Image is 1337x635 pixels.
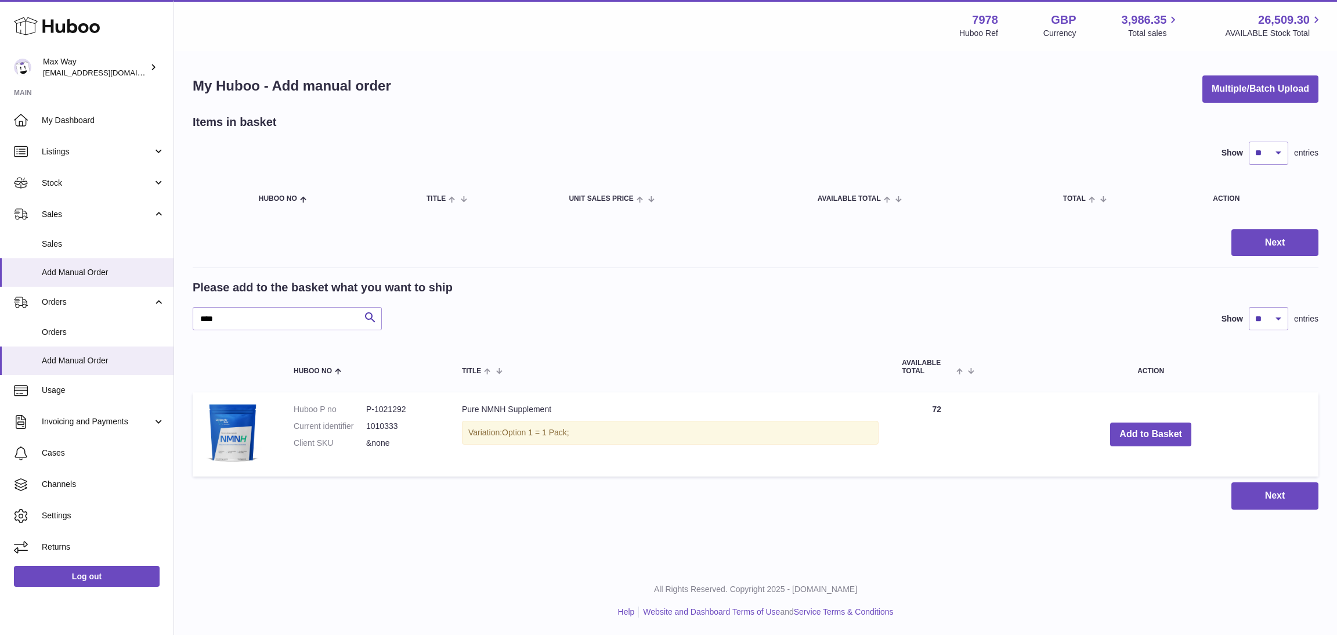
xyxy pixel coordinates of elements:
[42,510,165,521] span: Settings
[1051,12,1076,28] strong: GBP
[959,28,998,39] div: Huboo Ref
[42,239,165,250] span: Sales
[1222,313,1243,324] label: Show
[502,428,569,437] span: Option 1 = 1 Pack;
[462,367,481,375] span: Title
[42,146,153,157] span: Listings
[450,392,890,477] td: Pure NMNH Supplement
[1294,147,1318,158] span: entries
[643,607,780,616] a: Website and Dashboard Terms of Use
[1063,195,1086,203] span: Total
[42,178,153,189] span: Stock
[1128,28,1180,39] span: Total sales
[569,195,633,203] span: Unit Sales Price
[1294,313,1318,324] span: entries
[1222,147,1243,158] label: Show
[618,607,635,616] a: Help
[42,479,165,490] span: Channels
[890,392,983,477] td: 72
[294,367,332,375] span: Huboo no
[1213,195,1307,203] div: Action
[43,56,147,78] div: Max Way
[462,421,879,445] div: Variation:
[983,348,1318,386] th: Action
[42,115,165,126] span: My Dashboard
[1231,229,1318,257] button: Next
[14,59,31,76] img: Max@LongevityBox.co.uk
[193,77,391,95] h1: My Huboo - Add manual order
[193,280,453,295] h2: Please add to the basket what you want to ship
[42,416,153,427] span: Invoicing and Payments
[183,584,1328,595] p: All Rights Reserved. Copyright 2025 - [DOMAIN_NAME]
[42,448,165,459] span: Cases
[42,542,165,553] span: Returns
[294,421,366,432] dt: Current identifier
[259,195,297,203] span: Huboo no
[818,195,881,203] span: AVAILABLE Total
[794,607,894,616] a: Service Terms & Conditions
[1258,12,1310,28] span: 26,509.30
[42,385,165,396] span: Usage
[639,607,893,618] li: and
[42,297,153,308] span: Orders
[902,359,953,374] span: AVAILABLE Total
[1225,12,1323,39] a: 26,509.30 AVAILABLE Stock Total
[294,438,366,449] dt: Client SKU
[193,114,277,130] h2: Items in basket
[1231,482,1318,510] button: Next
[366,438,439,449] dd: &none
[42,327,165,338] span: Orders
[1122,12,1167,28] span: 3,986.35
[427,195,446,203] span: Title
[14,566,160,587] a: Log out
[204,404,262,462] img: Pure NMNH Supplement
[42,267,165,278] span: Add Manual Order
[1122,12,1180,39] a: 3,986.35 Total sales
[42,355,165,366] span: Add Manual Order
[43,68,171,77] span: [EMAIL_ADDRESS][DOMAIN_NAME]
[1110,423,1191,446] button: Add to Basket
[1202,75,1318,103] button: Multiple/Batch Upload
[42,209,153,220] span: Sales
[294,404,366,415] dt: Huboo P no
[366,404,439,415] dd: P-1021292
[1043,28,1076,39] div: Currency
[972,12,998,28] strong: 7978
[366,421,439,432] dd: 1010333
[1225,28,1323,39] span: AVAILABLE Stock Total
